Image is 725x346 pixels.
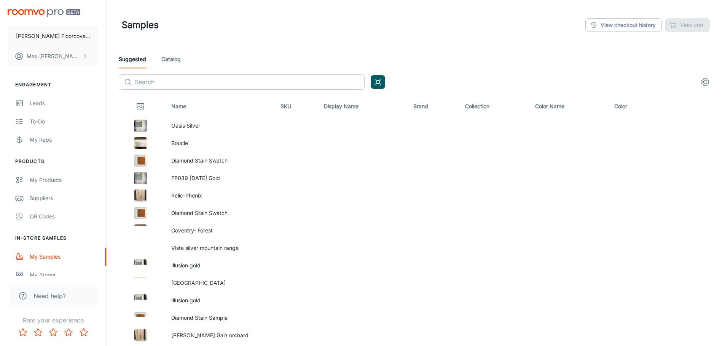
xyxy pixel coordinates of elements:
button: Rate 3 star [46,325,61,340]
td: Illusion gold [165,257,274,274]
p: Max [PERSON_NAME] [27,52,80,60]
div: To-do [30,117,99,126]
div: My Reps [30,136,99,144]
td: FP039 Karma Gold [165,169,274,187]
td: Catania Amphitheater [165,274,274,292]
svg: Thumbnail [136,102,145,111]
td: Coventry- Forest [165,222,274,239]
th: Display Name [318,96,407,117]
div: QR Codes [30,212,99,221]
th: Color [608,96,656,117]
p: [PERSON_NAME] Floorcovering [16,32,90,40]
div: Suppliers [30,194,99,202]
td: Diamond Stain Swatch [165,152,274,169]
button: Rate 2 star [30,325,46,340]
td: Vista silver mountain range [165,239,274,257]
th: SKU [274,96,318,117]
span: Need help? [33,291,66,300]
div: My Stores [30,271,99,279]
a: Catalog [161,50,181,68]
td: Boucle [165,134,274,152]
td: Relic-Phenix [165,187,274,204]
a: Suggested [119,50,146,68]
td: Diamond Stain Swatch [165,204,274,222]
td: Oasis Silver [165,117,274,134]
input: Search [135,74,365,90]
button: Open QR code scanner [371,75,385,89]
div: My Products [30,176,99,184]
div: Leads [30,99,99,107]
td: Illusion gold [165,292,274,309]
th: Color Name [529,96,608,117]
div: My Samples [30,253,99,261]
button: Max [PERSON_NAME] [8,46,99,66]
td: Audra Gala orchard [165,327,274,344]
p: Rate your experience [6,316,100,325]
button: Rate 1 star [15,325,30,340]
a: View checkout history [585,18,662,32]
th: Brand [407,96,459,117]
button: settings [698,74,713,90]
img: Roomvo PRO Beta [8,9,80,17]
th: Collection [459,96,529,117]
th: Name [165,96,274,117]
h1: Samples [122,18,159,32]
td: Diamond Stain Sample [165,309,274,327]
button: Rate 4 star [61,325,76,340]
button: [PERSON_NAME] Floorcovering [8,26,99,46]
button: Rate 5 star [76,325,91,340]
